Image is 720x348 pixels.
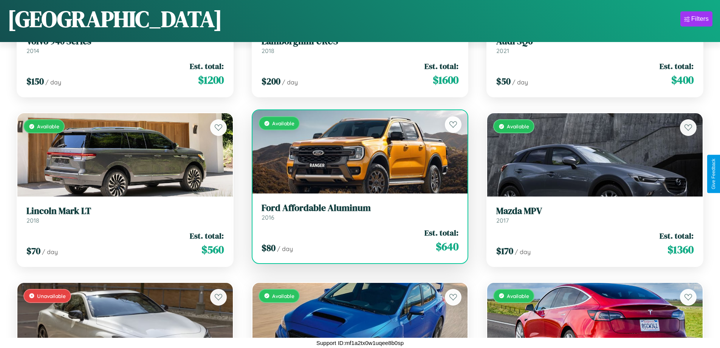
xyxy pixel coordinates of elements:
button: Filters [680,11,712,27]
span: 2021 [496,47,509,55]
p: Support ID: mf1a2tx0w1uqee8b0sp [316,338,404,348]
span: $ 640 [436,239,458,254]
a: Mazda MPV2017 [496,206,694,224]
div: Filters [691,15,709,23]
span: Unavailable [37,293,66,299]
span: Est. total: [424,61,458,72]
span: $ 400 [671,72,694,87]
span: / day [42,248,58,256]
h3: Ford Affordable Aluminum [262,203,459,214]
a: Lincoln Mark LT2018 [26,206,224,224]
span: $ 560 [201,242,224,257]
span: Available [507,123,529,130]
span: $ 80 [262,242,276,254]
span: Available [507,293,529,299]
span: Est. total: [424,227,458,238]
span: / day [282,78,298,86]
a: Ford Affordable Aluminum2016 [262,203,459,221]
span: $ 70 [26,245,40,257]
span: Available [37,123,59,130]
span: / day [277,245,293,253]
span: Est. total: [660,61,694,72]
span: / day [512,78,528,86]
span: $ 1600 [433,72,458,87]
span: $ 170 [496,245,513,257]
span: Available [272,120,294,126]
div: Give Feedback [711,159,716,189]
span: / day [515,248,531,256]
span: Available [272,293,294,299]
a: Lamborghini URUS2018 [262,36,459,55]
span: / day [45,78,61,86]
h3: Lincoln Mark LT [26,206,224,217]
span: Est. total: [190,61,224,72]
span: 2017 [496,217,509,224]
span: 2014 [26,47,39,55]
span: 2018 [26,217,39,224]
span: Est. total: [660,230,694,241]
span: $ 50 [496,75,511,87]
span: $ 1200 [198,72,224,87]
a: Volvo 940 Series2014 [26,36,224,55]
h3: Mazda MPV [496,206,694,217]
h1: [GEOGRAPHIC_DATA] [8,3,222,34]
span: $ 1360 [667,242,694,257]
span: $ 200 [262,75,280,87]
span: 2016 [262,214,274,221]
span: Est. total: [190,230,224,241]
a: Audi SQ62021 [496,36,694,55]
span: 2018 [262,47,274,55]
span: $ 150 [26,75,44,87]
